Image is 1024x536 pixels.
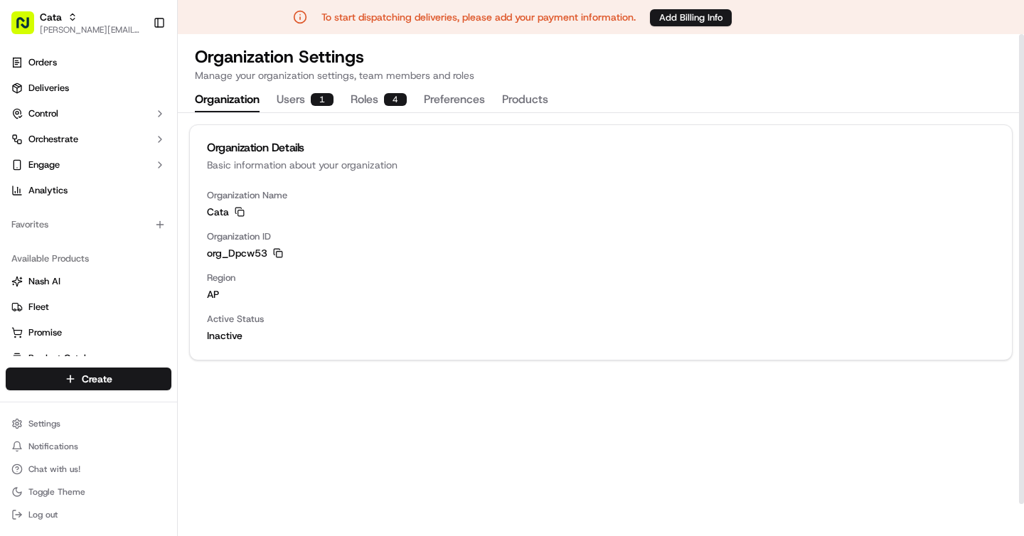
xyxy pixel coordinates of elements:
a: 💻API Documentation [114,312,234,338]
a: Nash AI [11,275,166,288]
span: Cata [207,205,229,219]
span: Create [82,372,112,386]
div: 💻 [120,319,132,331]
span: • [118,259,123,270]
a: Product Catalog [11,352,166,365]
img: 1736555255976-a54dd68f-1ca7-489b-9aae-adbdc363a1c4 [14,136,40,161]
button: Fleet [6,296,171,318]
div: Organization Details [207,142,995,154]
span: Settings [28,418,60,429]
span: Control [28,107,58,120]
span: [PERSON_NAME] [44,259,115,270]
div: 1 [311,93,334,106]
p: Welcome 👋 [14,57,259,80]
span: Inactive [207,328,995,343]
input: Got a question? Start typing here... [37,92,256,107]
a: Fleet [11,301,166,313]
span: Product Catalog [28,352,97,365]
span: [DATE] [126,259,155,270]
span: [PERSON_NAME] [44,220,115,232]
div: 📗 [14,319,26,331]
a: Orders [6,51,171,74]
button: Log out [6,505,171,525]
button: Roles [351,88,407,112]
span: Orders [28,56,57,69]
a: Analytics [6,179,171,202]
img: Jandy Espique [14,245,37,268]
button: Toggle Theme [6,482,171,502]
button: Product Catalog [6,347,171,370]
p: Manage your organization settings, team members and roles [195,68,474,82]
button: Chat with us! [6,459,171,479]
span: Promise [28,326,62,339]
img: 1736555255976-a54dd68f-1ca7-489b-9aae-adbdc363a1c4 [28,259,40,271]
div: Favorites [6,213,171,236]
span: Engage [28,159,60,171]
div: Basic information about your organization [207,158,995,172]
button: Products [502,88,548,112]
span: Pylon [142,353,172,363]
img: 1736555255976-a54dd68f-1ca7-489b-9aae-adbdc363a1c4 [28,221,40,232]
img: Nash [14,14,43,43]
button: [PERSON_NAME][EMAIL_ADDRESS][DOMAIN_NAME] [40,24,142,36]
button: Nash AI [6,270,171,293]
span: Organization Name [207,189,995,202]
span: • [118,220,123,232]
button: Organization [195,88,260,112]
span: Knowledge Base [28,318,109,332]
button: Notifications [6,436,171,456]
span: Notifications [28,441,78,452]
a: Promise [11,326,166,339]
button: Control [6,102,171,125]
span: Region [207,272,995,284]
span: Fleet [28,301,49,313]
a: Powered byPylon [100,352,172,363]
button: Users [277,88,334,112]
span: Chat with us! [28,463,80,475]
button: Promise [6,321,171,344]
button: Cata[PERSON_NAME][EMAIL_ADDRESS][DOMAIN_NAME] [6,6,147,40]
a: 📗Knowledge Base [9,312,114,338]
a: Deliveries [6,77,171,100]
button: Create [6,368,171,390]
img: Asif Zaman Khan [14,207,37,230]
div: Start new chat [64,136,233,150]
span: org_Dpcw53 [207,246,267,260]
button: Engage [6,154,171,176]
span: Organization ID [207,230,995,243]
span: Analytics [28,184,68,197]
button: Add Billing Info [650,9,732,26]
span: API Documentation [134,318,228,332]
button: Orchestrate [6,128,171,151]
button: See all [220,182,259,199]
span: Orchestrate [28,133,78,146]
h1: Organization Settings [195,45,474,68]
span: Toggle Theme [28,486,85,498]
div: We're available if you need us! [64,150,196,161]
button: Settings [6,414,171,434]
span: Log out [28,509,58,520]
div: 4 [384,93,407,106]
span: Nash AI [28,275,60,288]
span: Active Status [207,313,995,326]
p: To start dispatching deliveries, please add your payment information. [321,10,636,24]
span: ap [207,287,995,301]
button: Cata [40,10,62,24]
button: Start new chat [242,140,259,157]
span: Deliveries [28,82,69,95]
img: 8016278978528_b943e370aa5ada12b00a_72.png [30,136,55,161]
div: Available Products [6,247,171,270]
button: Preferences [424,88,485,112]
span: [DATE] [126,220,155,232]
div: Past conversations [14,185,95,196]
